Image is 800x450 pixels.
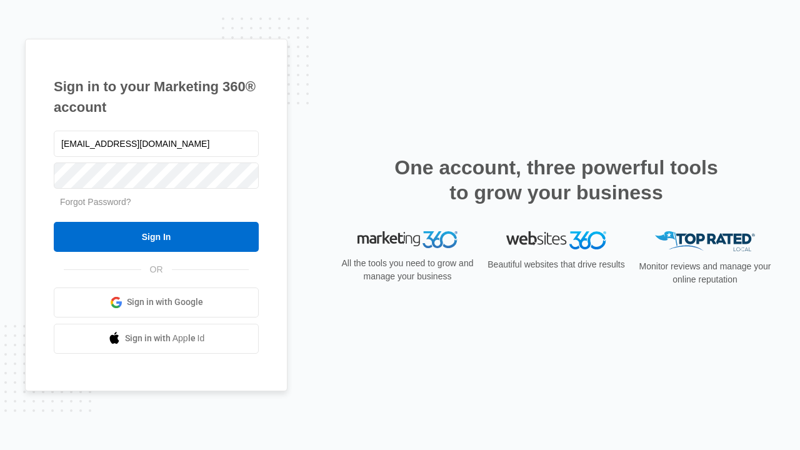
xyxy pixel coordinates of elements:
[655,231,755,252] img: Top Rated Local
[141,263,172,276] span: OR
[357,231,457,249] img: Marketing 360
[54,324,259,354] a: Sign in with Apple Id
[54,76,259,117] h1: Sign in to your Marketing 360® account
[337,257,477,283] p: All the tools you need to grow and manage your business
[486,258,626,271] p: Beautiful websites that drive results
[125,332,205,345] span: Sign in with Apple Id
[54,222,259,252] input: Sign In
[60,197,131,207] a: Forgot Password?
[635,260,775,286] p: Monitor reviews and manage your online reputation
[391,155,722,205] h2: One account, three powerful tools to grow your business
[54,131,259,157] input: Email
[54,287,259,317] a: Sign in with Google
[127,296,203,309] span: Sign in with Google
[506,231,606,249] img: Websites 360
